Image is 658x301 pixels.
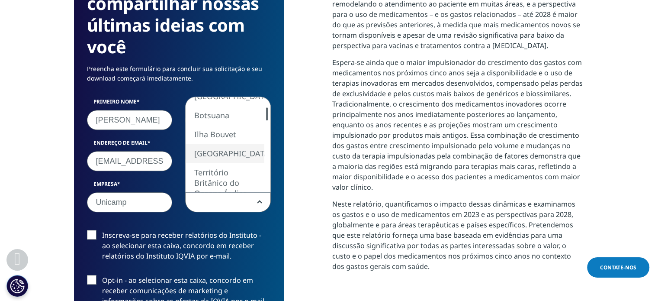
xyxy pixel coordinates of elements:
font: [GEOGRAPHIC_DATA] [194,148,272,159]
font: Empresa [93,180,117,188]
font: Preencha este formulário para concluir sua solicitação e seu download começará imediatamente. [87,65,262,82]
font: Espera-se ainda que o maior impulsionador do crescimento dos gastos com medicamentos nos próximos... [332,58,583,192]
a: Contate-nos [587,257,649,278]
font: Ilha Bouvet [194,129,236,139]
font: Contate-nos [600,264,636,271]
font: Território Britânico do Oceano Índico [194,167,247,198]
font: Inscreva-se para receber relatórios do Instituto - ao selecionar esta caixa, concordo em receber ... [102,230,261,261]
font: Primeiro nome [93,98,137,105]
font: Botsuana [194,110,229,120]
button: Definições de cookies [6,275,28,297]
font: Endereço de email [93,139,148,146]
font: Neste relatório, quantificamos o impacto dessas dinâmicas e examinamos os gastos e o uso de medic... [332,199,575,271]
